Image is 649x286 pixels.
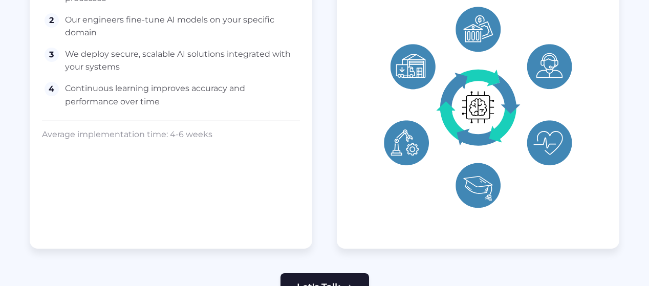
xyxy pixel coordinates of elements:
[45,13,59,28] span: 2
[65,48,300,74] span: We deploy secure, scalable AI solutions integrated with your systems
[42,129,300,140] p: Average implementation time: 4-6 weeks
[65,13,300,39] span: Our engineers fine-tune AI models on your specific domain
[65,82,300,108] span: Continuous learning improves accuracy and performance over time
[45,82,59,96] span: 4
[45,48,59,62] span: 3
